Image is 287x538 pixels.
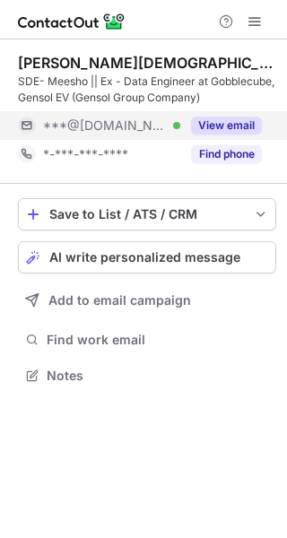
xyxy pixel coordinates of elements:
[18,241,276,273] button: AI write personalized message
[49,250,240,265] span: AI write personalized message
[18,74,276,106] div: SDE- Meesho || Ex - Data Engineer at Gobblecube, Gensol EV (Gensol Group Company)
[48,293,191,308] span: Add to email campaign
[49,207,245,221] div: Save to List / ATS / CRM
[18,284,276,317] button: Add to email campaign
[43,117,167,134] span: ***@[DOMAIN_NAME]
[47,368,269,384] span: Notes
[191,117,262,134] button: Reveal Button
[18,327,276,352] button: Find work email
[191,145,262,163] button: Reveal Button
[18,54,276,72] div: [PERSON_NAME][DEMOGRAPHIC_DATA]
[18,11,126,32] img: ContactOut v5.3.10
[18,198,276,230] button: save-profile-one-click
[18,363,276,388] button: Notes
[47,332,269,348] span: Find work email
